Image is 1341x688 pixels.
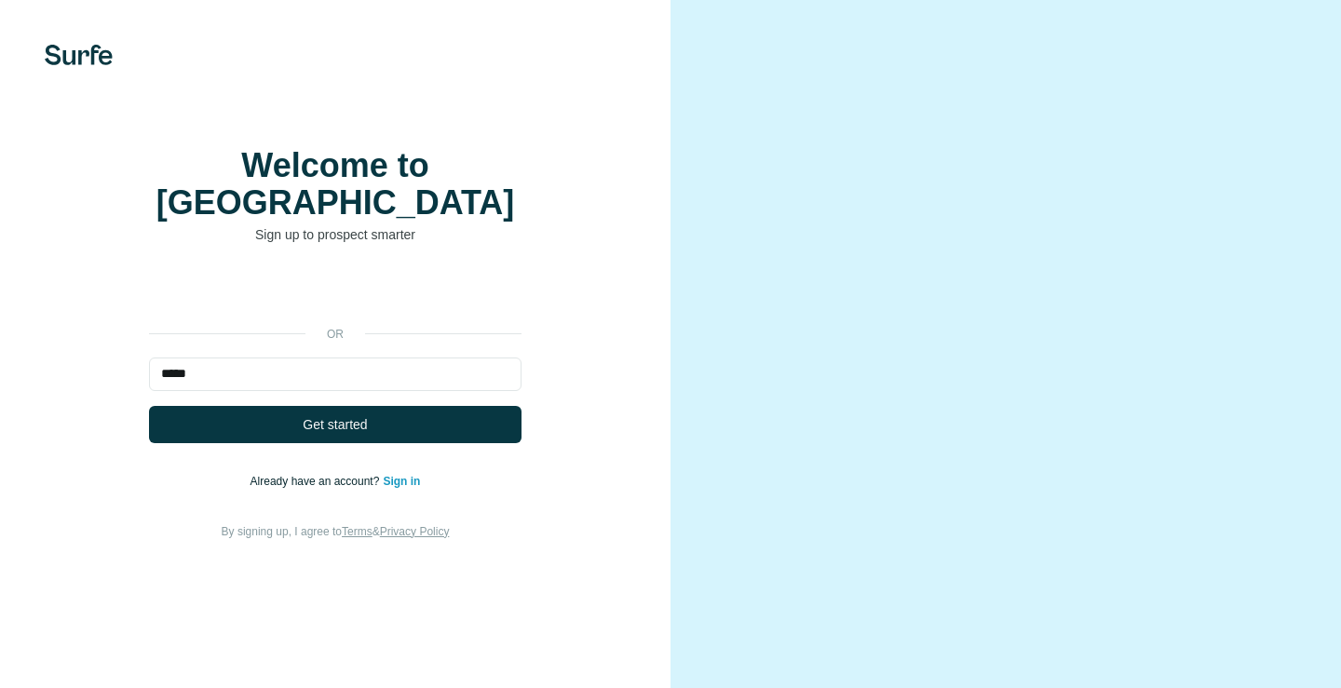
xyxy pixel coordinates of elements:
span: By signing up, I agree to & [222,525,450,538]
button: Get started [149,406,521,443]
iframe: Sign in with Google Button [140,272,531,313]
p: or [305,326,365,343]
span: Already have an account? [251,475,384,488]
a: Sign in [383,475,420,488]
a: Privacy Policy [380,525,450,538]
a: Terms [342,525,372,538]
h1: Welcome to [GEOGRAPHIC_DATA] [149,147,521,222]
span: Get started [303,415,367,434]
p: Sign up to prospect smarter [149,225,521,244]
img: Surfe's logo [45,45,113,65]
